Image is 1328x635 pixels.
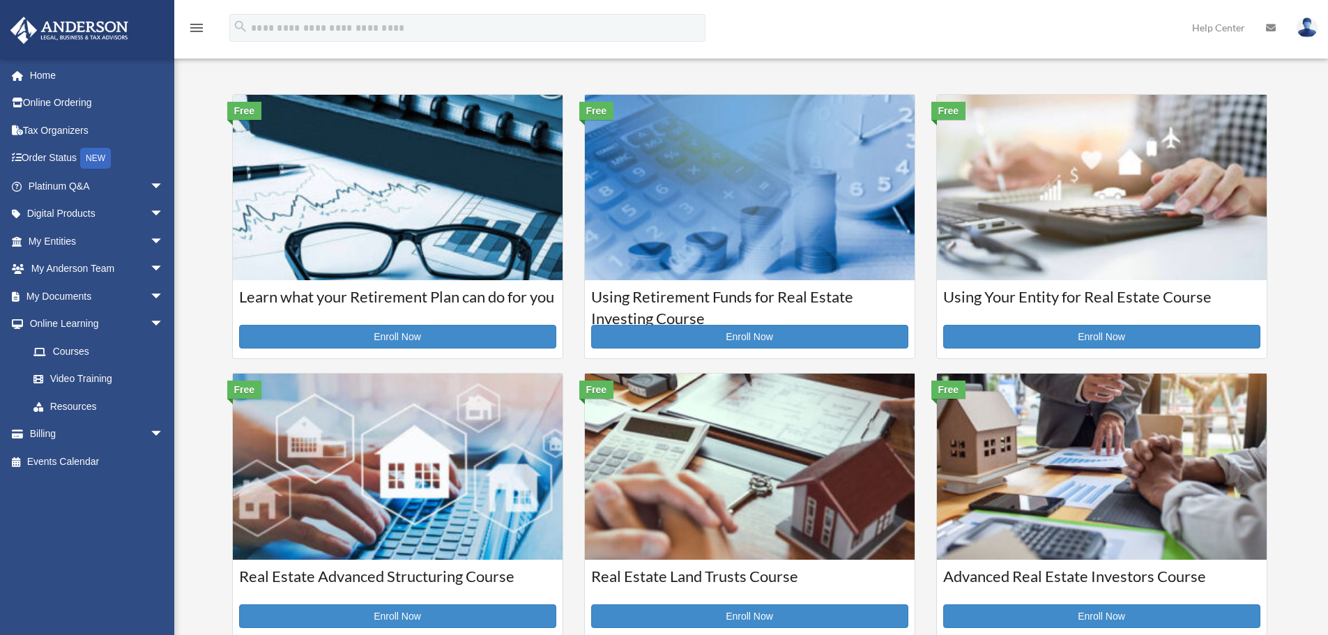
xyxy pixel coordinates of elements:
a: Order StatusNEW [10,144,185,173]
a: Enroll Now [943,604,1260,628]
div: Free [227,102,262,120]
i: search [233,19,248,34]
div: Free [579,381,614,399]
span: arrow_drop_down [150,310,178,339]
span: arrow_drop_down [150,200,178,229]
a: Resources [20,392,185,420]
h3: Using Retirement Funds for Real Estate Investing Course [591,286,908,321]
h3: Learn what your Retirement Plan can do for you [239,286,556,321]
img: Anderson Advisors Platinum Portal [6,17,132,44]
a: Enroll Now [943,325,1260,349]
a: Online Ordering [10,89,185,117]
a: Enroll Now [239,325,556,349]
div: Free [931,381,966,399]
a: Enroll Now [591,325,908,349]
a: Tax Organizers [10,116,185,144]
h3: Using Your Entity for Real Estate Course [943,286,1260,321]
a: Video Training [20,365,185,393]
a: My Documentsarrow_drop_down [10,282,185,310]
a: Events Calendar [10,447,185,475]
a: Digital Productsarrow_drop_down [10,200,185,228]
div: Free [227,381,262,399]
span: arrow_drop_down [150,172,178,201]
h3: Advanced Real Estate Investors Course [943,566,1260,601]
a: My Entitiesarrow_drop_down [10,227,185,255]
a: Platinum Q&Aarrow_drop_down [10,172,185,200]
span: arrow_drop_down [150,420,178,449]
img: User Pic [1297,17,1318,38]
a: Enroll Now [591,604,908,628]
span: arrow_drop_down [150,227,178,256]
span: arrow_drop_down [150,282,178,311]
a: Home [10,61,185,89]
a: Courses [20,337,178,365]
div: Free [579,102,614,120]
a: Online Learningarrow_drop_down [10,310,185,338]
a: My Anderson Teamarrow_drop_down [10,255,185,283]
a: Billingarrow_drop_down [10,420,185,448]
i: menu [188,20,205,36]
a: menu [188,24,205,36]
span: arrow_drop_down [150,255,178,284]
div: NEW [80,148,111,169]
h3: Real Estate Advanced Structuring Course [239,566,556,601]
a: Enroll Now [239,604,556,628]
h3: Real Estate Land Trusts Course [591,566,908,601]
div: Free [931,102,966,120]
